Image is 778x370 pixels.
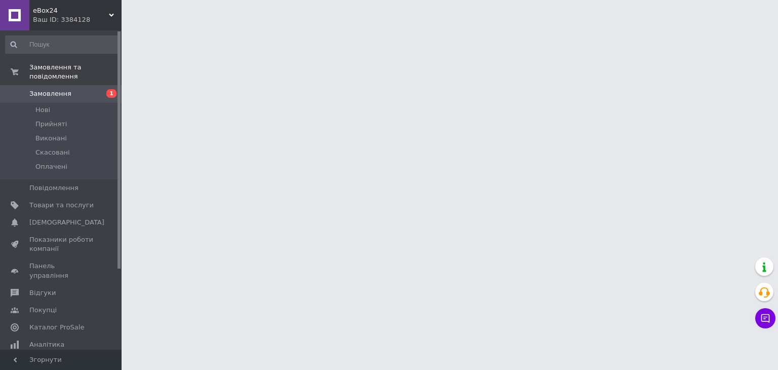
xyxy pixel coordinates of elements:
button: Чат з покупцем [755,308,775,328]
span: Прийняті [35,120,67,129]
span: Скасовані [35,148,70,157]
span: Повідомлення [29,183,79,193]
span: eBox24 [33,6,109,15]
span: Покупці [29,306,57,315]
div: Ваш ID: 3384128 [33,15,122,24]
span: Замовлення [29,89,71,98]
span: 1 [106,89,116,98]
span: Замовлення та повідомлення [29,63,122,81]
span: Показники роботи компанії [29,235,94,253]
span: Нові [35,105,50,115]
span: Панель управління [29,262,94,280]
span: Виконані [35,134,67,143]
span: Оплачені [35,162,67,171]
span: Товари та послуги [29,201,94,210]
input: Пошук [5,35,120,54]
span: Каталог ProSale [29,323,84,332]
span: [DEMOGRAPHIC_DATA] [29,218,104,227]
span: Аналітика [29,340,64,349]
span: Відгуки [29,288,56,298]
